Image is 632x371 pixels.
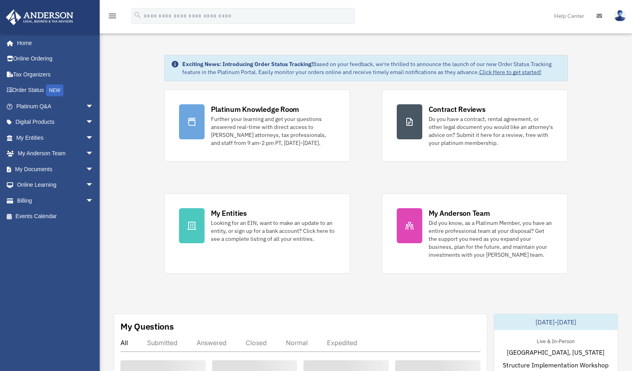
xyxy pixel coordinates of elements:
[108,14,117,21] a: menu
[503,360,608,370] span: Structure Implementation Workshop
[286,339,308,347] div: Normal
[147,339,177,347] div: Submitted
[6,35,102,51] a: Home
[6,130,106,146] a: My Entitiesarrow_drop_down
[6,193,106,209] a: Billingarrow_drop_down
[382,193,568,273] a: My Anderson Team Did you know, as a Platinum Member, you have an entire professional team at your...
[6,177,106,193] a: Online Learningarrow_drop_down
[108,11,117,21] i: menu
[120,339,128,347] div: All
[6,51,106,67] a: Online Ordering
[6,66,106,82] a: Tax Organizers
[120,320,174,332] div: My Questions
[164,193,350,273] a: My Entities Looking for an EIN, want to make an update to an entity, or sign up for a bank accoun...
[429,104,486,114] div: Contract Reviews
[429,115,553,147] div: Do you have a contract, rental agreement, or other legal document you would like an attorney's ad...
[182,60,561,76] div: Based on your feedback, we're thrilled to announce the launch of our new Order Status Tracking fe...
[182,61,313,68] strong: Exciting News: Introducing Order Status Tracking!
[494,314,618,330] div: [DATE]-[DATE]
[6,82,106,99] a: Order StatusNEW
[382,90,568,162] a: Contract Reviews Do you have a contract, rental agreement, or other legal document you would like...
[429,219,553,259] div: Did you know, as a Platinum Member, you have an entire professional team at your disposal? Get th...
[6,98,106,114] a: Platinum Q&Aarrow_drop_down
[530,336,581,345] div: Live & In-Person
[6,161,106,177] a: My Documentsarrow_drop_down
[6,146,106,162] a: My Anderson Teamarrow_drop_down
[211,208,247,218] div: My Entities
[479,68,541,76] a: Click Here to get started!
[86,177,102,193] span: arrow_drop_down
[86,146,102,162] span: arrow_drop_down
[86,161,102,178] span: arrow_drop_down
[211,219,335,243] div: Looking for an EIN, want to make an update to an entity, or sign up for a bank account? Click her...
[197,339,226,347] div: Answered
[211,115,335,147] div: Further your learning and get your questions answered real-time with direct access to [PERSON_NAM...
[86,130,102,146] span: arrow_drop_down
[6,114,106,130] a: Digital Productsarrow_drop_down
[429,208,490,218] div: My Anderson Team
[46,84,63,96] div: NEW
[86,193,102,209] span: arrow_drop_down
[246,339,267,347] div: Closed
[133,11,142,20] i: search
[86,98,102,115] span: arrow_drop_down
[614,10,626,21] img: User Pic
[86,114,102,131] span: arrow_drop_down
[507,348,604,357] span: [GEOGRAPHIC_DATA], [US_STATE]
[6,209,106,225] a: Events Calendar
[4,10,76,25] img: Anderson Advisors Platinum Portal
[211,104,299,114] div: Platinum Knowledge Room
[164,90,350,162] a: Platinum Knowledge Room Further your learning and get your questions answered real-time with dire...
[327,339,357,347] div: Expedited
